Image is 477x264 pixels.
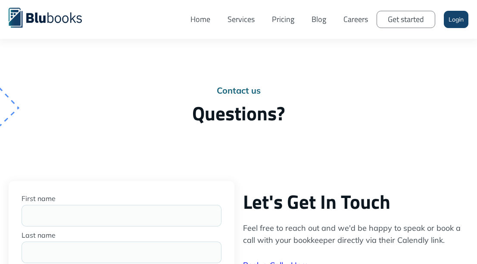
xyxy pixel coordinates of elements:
div: Contact us [9,86,468,95]
a: Blog [303,6,335,32]
label: First name [22,194,221,203]
p: Feel free to reach out and we'd be happy to speak or book a call with your bookkeeper directly vi... [243,222,469,246]
a: Careers [335,6,377,32]
label: Last name [22,231,221,239]
a: Pricing [263,6,303,32]
h2: Questions? [9,101,468,125]
a: Login [444,11,468,28]
h2: Let's Get In Touch [243,190,469,214]
a: Services [219,6,263,32]
a: Get started [377,11,435,28]
a: Home [182,6,219,32]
